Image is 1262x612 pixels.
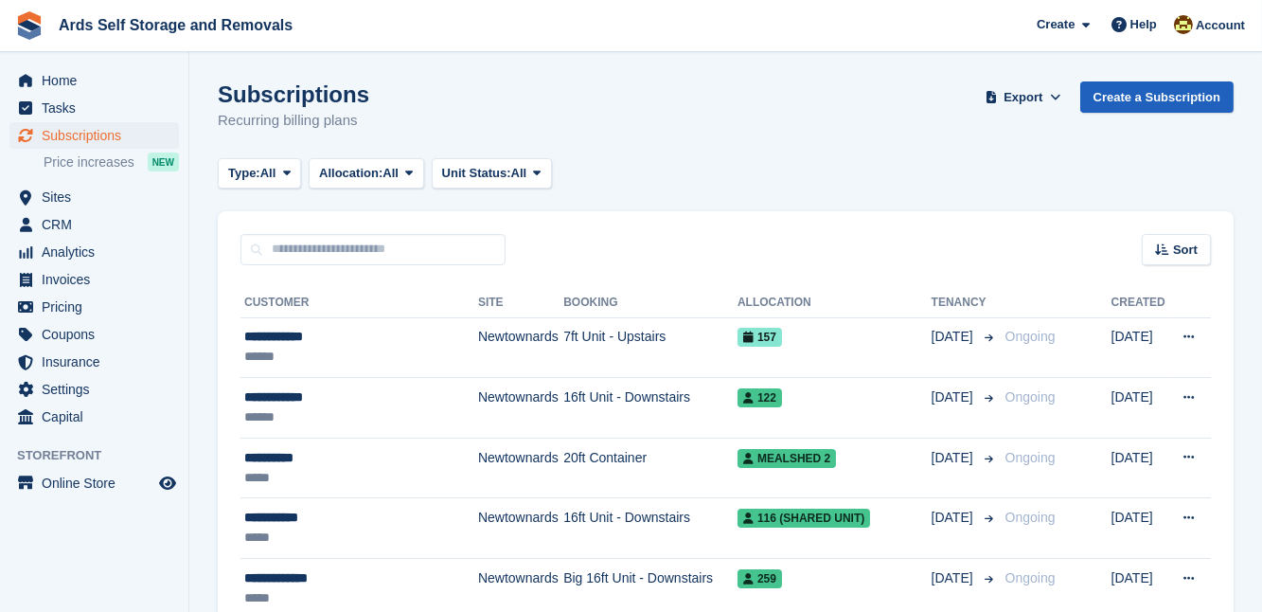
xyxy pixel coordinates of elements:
a: menu [9,184,179,210]
span: All [382,164,399,183]
td: [DATE] [1111,438,1169,498]
td: 20ft Container [563,438,738,498]
img: stora-icon-8386f47178a22dfd0bd8f6a31ec36ba5ce8667c1dd55bd0f319d3a0aa187defe.svg [15,11,44,40]
span: Account [1196,16,1245,35]
span: Subscriptions [42,122,155,149]
td: 7ft Unit - Upstairs [563,317,738,378]
span: Ongoing [1005,389,1056,405]
button: Type: All [218,158,301,189]
span: 259 [738,569,782,588]
span: Export [1004,88,1042,107]
span: [DATE] [932,508,977,528]
span: Mealshed 2 [738,449,836,468]
a: menu [9,470,179,496]
span: Create [1037,15,1075,34]
span: Ongoing [1005,329,1056,344]
span: 116 (shared unit) [738,509,870,528]
span: 157 [738,328,782,347]
a: menu [9,404,179,430]
span: [DATE] [932,448,977,468]
a: menu [9,67,179,94]
td: Newtownards [478,317,563,378]
td: [DATE] [1111,317,1169,378]
td: Newtownards [478,378,563,439]
a: Price increases NEW [44,152,179,172]
a: Ards Self Storage and Removals [51,9,300,41]
td: 16ft Unit - Downstairs [563,498,738,559]
span: Ongoing [1005,450,1056,465]
span: [DATE] [932,568,977,588]
a: Preview store [156,472,179,495]
span: Analytics [42,239,155,265]
button: Export [982,81,1065,113]
span: Storefront [17,446,188,465]
span: Ongoing [1005,570,1056,585]
td: 16ft Unit - Downstairs [563,378,738,439]
span: Online Store [42,470,155,496]
span: Insurance [42,349,155,375]
a: menu [9,266,179,293]
a: menu [9,376,179,403]
span: Sort [1173,241,1198,260]
span: 122 [738,388,782,407]
span: Allocation: [319,164,382,183]
span: Settings [42,376,155,403]
span: All [511,164,527,183]
a: menu [9,211,179,238]
a: menu [9,239,179,265]
button: Unit Status: All [432,158,552,189]
div: NEW [148,153,179,171]
span: Price increases [44,153,134,171]
span: [DATE] [932,327,977,347]
button: Allocation: All [309,158,424,189]
p: Recurring billing plans [218,110,369,132]
img: Mark McFerran [1174,15,1193,34]
th: Booking [563,288,738,318]
th: Tenancy [932,288,998,318]
span: Type: [228,164,260,183]
span: Coupons [42,321,155,348]
td: [DATE] [1111,378,1169,439]
a: menu [9,321,179,348]
th: Site [478,288,563,318]
span: CRM [42,211,155,238]
span: [DATE] [932,387,977,407]
a: menu [9,349,179,375]
h1: Subscriptions [218,81,369,107]
span: Ongoing [1005,510,1056,525]
td: [DATE] [1111,498,1169,559]
a: menu [9,294,179,320]
span: Pricing [42,294,155,320]
span: Invoices [42,266,155,293]
span: Help [1130,15,1157,34]
th: Created [1111,288,1169,318]
a: menu [9,95,179,121]
a: Create a Subscription [1080,81,1234,113]
a: menu [9,122,179,149]
th: Customer [240,288,478,318]
td: Newtownards [478,438,563,498]
td: Newtownards [478,498,563,559]
span: All [260,164,276,183]
span: Unit Status: [442,164,511,183]
span: Capital [42,404,155,430]
th: Allocation [738,288,932,318]
span: Sites [42,184,155,210]
span: Home [42,67,155,94]
span: Tasks [42,95,155,121]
